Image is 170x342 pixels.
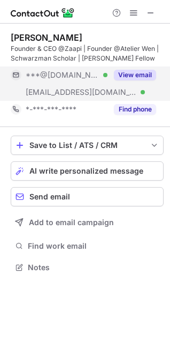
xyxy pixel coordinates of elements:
[114,104,156,115] button: Reveal Button
[11,161,164,181] button: AI write personalized message
[114,70,156,80] button: Reveal Button
[11,213,164,232] button: Add to email campaign
[26,70,99,80] span: ***@[DOMAIN_NAME]
[26,87,137,97] span: [EMAIL_ADDRESS][DOMAIN_NAME]
[28,241,159,251] span: Find work email
[11,6,75,19] img: ContactOut v5.3.10
[11,44,164,63] div: Founder & CEO @Zaapi | Founder @Atelier Wen | Schwarzman Scholar | [PERSON_NAME] Fellow
[11,239,164,254] button: Find work email
[28,263,159,272] span: Notes
[29,167,143,175] span: AI write personalized message
[11,32,82,43] div: [PERSON_NAME]
[29,141,145,150] div: Save to List / ATS / CRM
[11,187,164,206] button: Send email
[11,136,164,155] button: save-profile-one-click
[11,260,164,275] button: Notes
[29,192,70,201] span: Send email
[29,218,114,227] span: Add to email campaign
